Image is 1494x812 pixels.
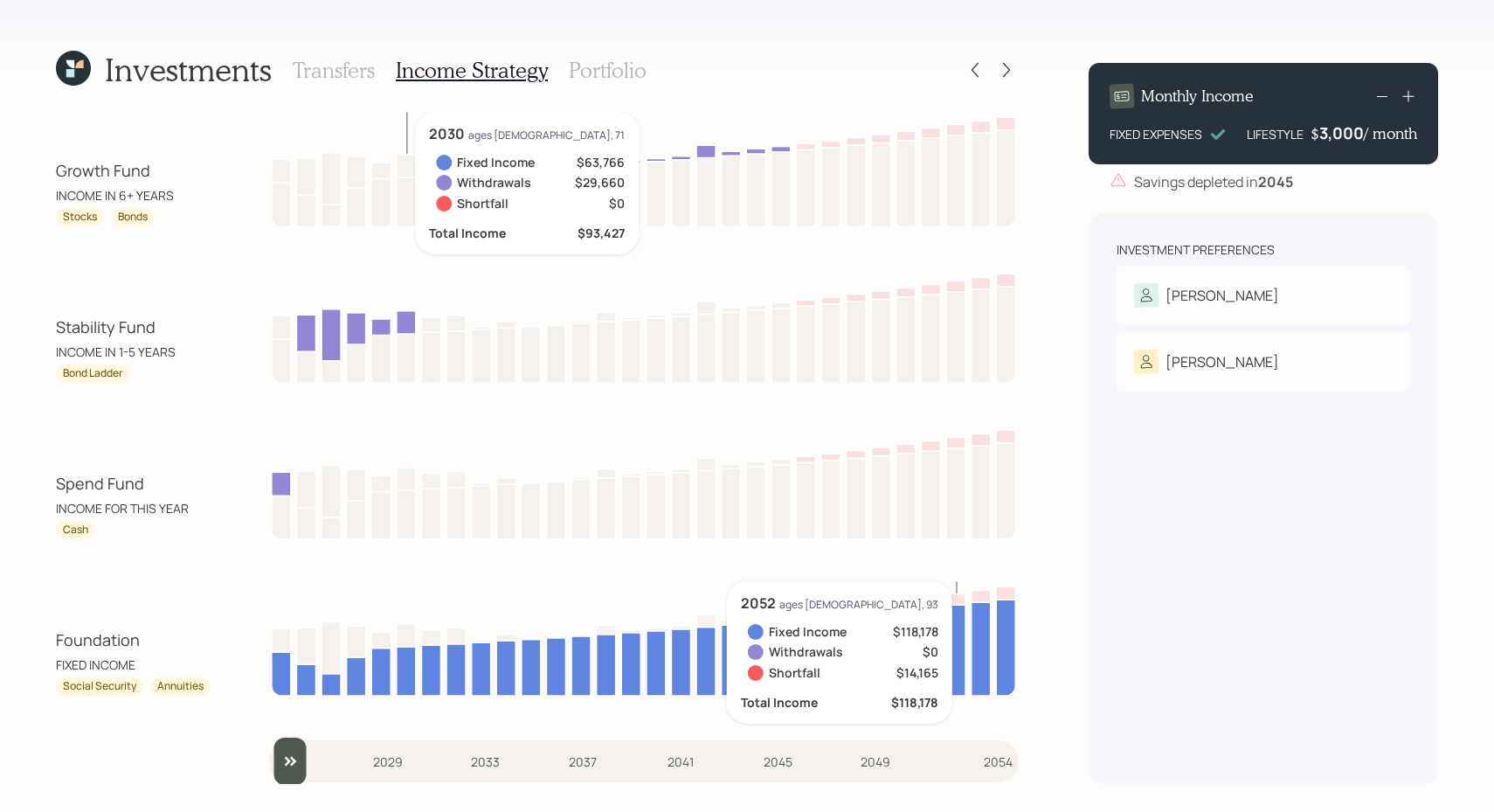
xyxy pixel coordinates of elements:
div: 3,000 [1319,122,1364,143]
div: Investment Preferences [1117,241,1275,259]
div: LIFESTYLE [1247,125,1304,143]
div: INCOME FOR THIS YEAR [56,499,213,517]
div: Bond Ladder [63,366,122,381]
div: Savings depleted in [1134,171,1293,192]
h4: / month [1364,124,1417,143]
h3: Income Strategy [396,58,548,83]
div: Bonds [118,210,148,225]
div: FIXED EXPENSES [1110,125,1202,143]
div: Cash [63,523,88,538]
h3: Transfers [293,58,375,83]
h4: Monthly Income [1141,87,1254,106]
div: Spend Fund [56,472,213,496]
div: Annuities [157,679,204,694]
h4: $ [1311,124,1319,143]
h1: Investments [105,51,272,88]
div: Foundation [56,628,213,652]
div: INCOME IN 6+ YEARS [56,186,213,205]
div: Social Security [63,679,136,694]
div: INCOME IN 1-5 YEARS [56,343,213,361]
div: [PERSON_NAME] [1165,285,1279,306]
h3: Portfolio [569,58,647,83]
b: 2045 [1258,172,1293,191]
div: [PERSON_NAME] [1165,351,1279,372]
div: FIXED INCOME [56,656,213,674]
div: Stocks [63,210,97,225]
div: Stability Fund [56,316,213,339]
div: Growth Fund [56,159,213,183]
